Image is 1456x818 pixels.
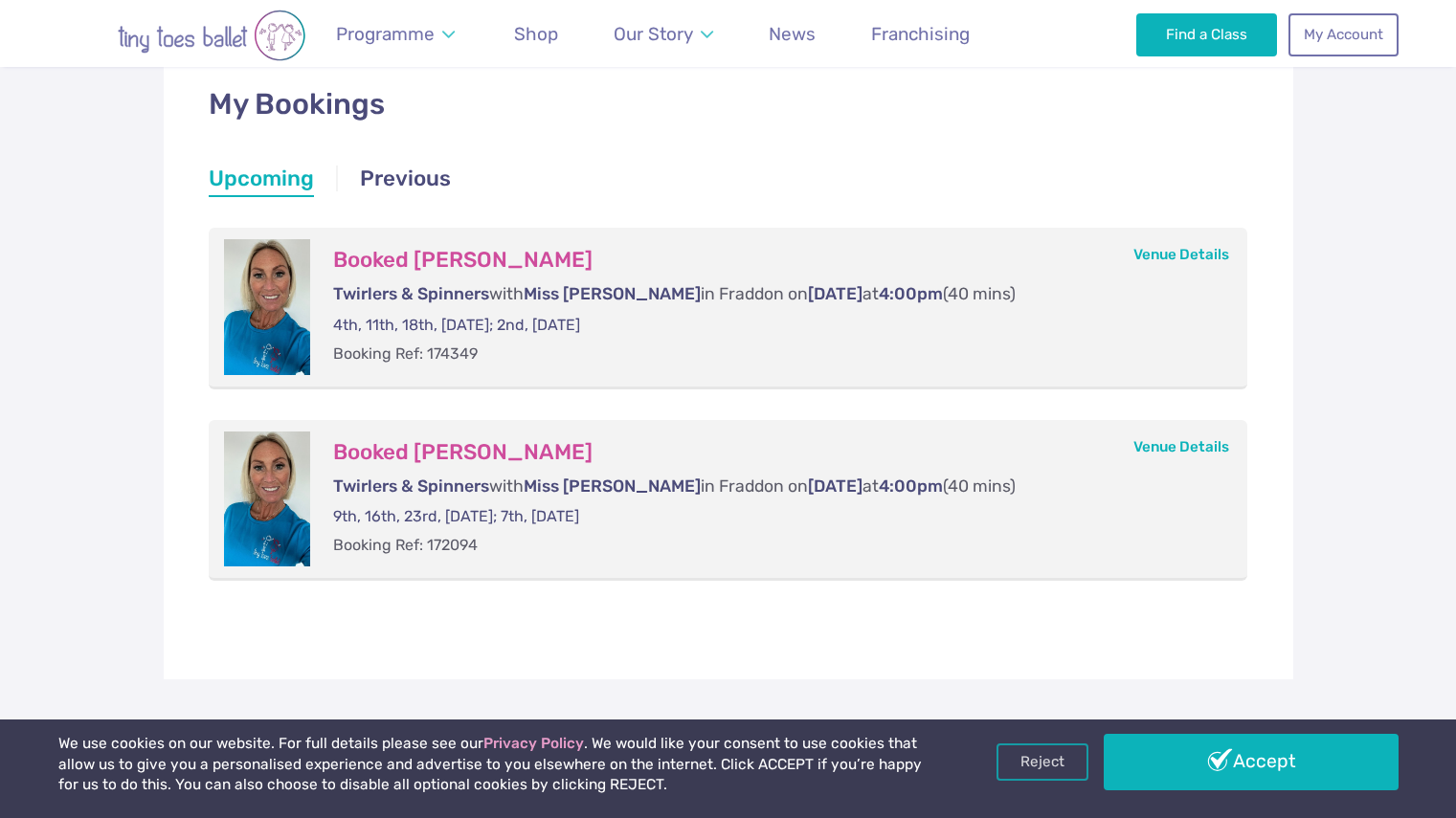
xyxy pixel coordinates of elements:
span: Our Story [614,23,693,45]
a: Programme [327,11,464,56]
span: [DATE] [808,284,862,303]
a: My Account [1288,13,1398,55]
a: Our Story [604,11,722,56]
p: with in Fraddon on at (40 mins) [333,282,1210,306]
span: [DATE] [808,476,862,496]
a: Venue Details [1133,438,1229,455]
p: 4th, 11th, 18th, [DATE]; 2nd, [DATE] [333,315,1210,336]
span: Shop [514,23,558,45]
p: Booking Ref: 174349 [333,343,1210,365]
a: Accept [1104,734,1399,789]
span: Miss [PERSON_NAME] [524,476,701,496]
span: Twirlers & Spinners [333,476,489,496]
a: Find a Class [1136,13,1277,55]
a: Shop [505,11,568,56]
p: We use cookies on our website. For full details please see our . We would like your consent to us... [58,734,930,796]
p: with in Fraddon on at (40 mins) [333,475,1210,498]
a: Privacy Policy [483,735,584,752]
h3: Booked [PERSON_NAME] [333,439,1210,466]
img: tiny toes ballet [58,10,365,61]
span: Miss [PERSON_NAME] [524,284,701,303]
span: 4:00pm [879,476,943,496]
a: Reject [997,743,1088,780]
a: News [760,11,825,56]
a: Previous [360,164,451,198]
span: Twirlers & Spinners [333,284,489,303]
h1: My Bookings [209,84,1248,125]
p: Booking Ref: 172094 [333,535,1210,556]
span: Programme [336,23,435,45]
a: Venue Details [1133,246,1229,263]
span: 4:00pm [879,284,943,303]
span: News [769,23,816,45]
a: Franchising [862,11,979,56]
h3: Booked [PERSON_NAME] [333,247,1210,274]
p: 9th, 16th, 23rd, [DATE]; 7th, [DATE] [333,506,1210,527]
span: Franchising [871,23,970,45]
